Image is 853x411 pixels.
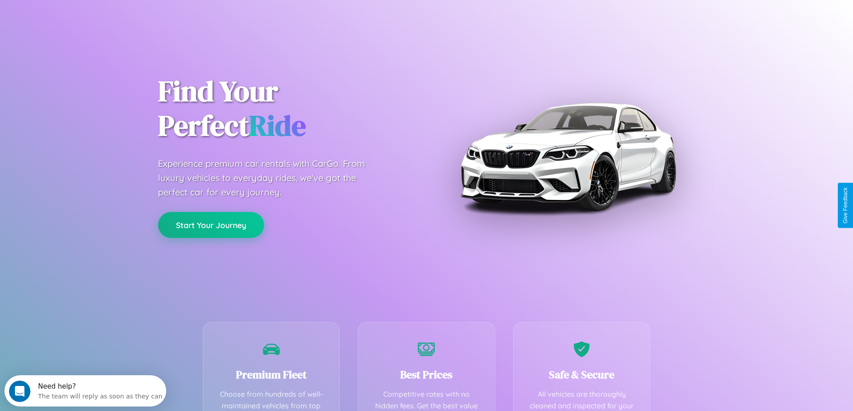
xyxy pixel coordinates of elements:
h3: Premium Fleet [217,367,326,382]
h1: Find Your Perfect [158,74,413,143]
p: Experience premium car rentals with CarGo. From luxury vehicles to everyday rides, we've got the ... [158,157,382,199]
button: Start Your Journey [158,212,264,238]
h3: Best Prices [372,367,481,382]
img: Premium BMW car rental vehicle [456,45,680,268]
div: Need help? [34,8,158,15]
iframe: Intercom live chat discovery launcher [4,375,166,407]
span: Ride [249,106,306,145]
h3: Safe & Secure [527,367,637,382]
div: Open Intercom Messenger [4,4,167,28]
div: The team will reply as soon as they can [34,15,158,24]
iframe: Intercom live chat [9,381,30,402]
div: Give Feedback [842,187,849,224]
